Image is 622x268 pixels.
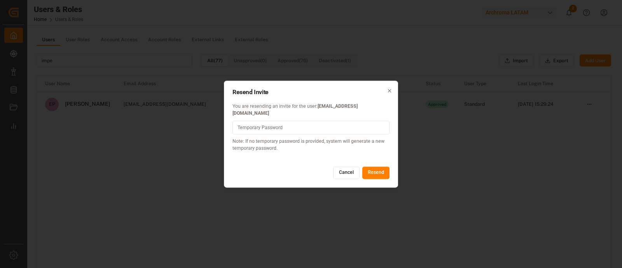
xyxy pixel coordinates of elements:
[232,138,390,156] span: Note: If no temporary password is provided, system will generate a new temporary password.
[333,167,360,179] button: Cancel
[232,89,390,95] h2: Resend Invite
[362,167,390,179] button: Resend
[232,103,390,121] span: You are resending an invite for the user:
[232,121,390,135] input: Temporary Password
